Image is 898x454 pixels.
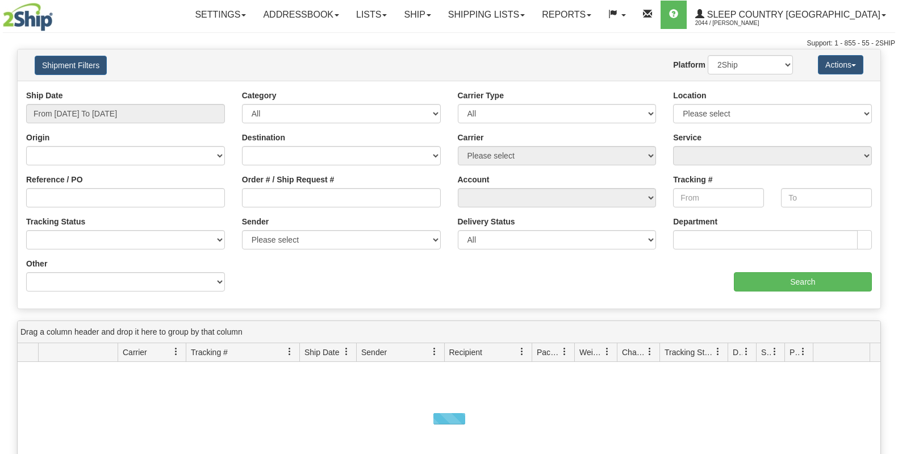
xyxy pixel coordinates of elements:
[458,216,515,227] label: Delivery Status
[304,347,339,358] span: Ship Date
[191,347,228,358] span: Tracking #
[640,342,659,361] a: Charge filter column settings
[734,272,872,291] input: Search
[533,1,600,29] a: Reports
[242,216,269,227] label: Sender
[18,321,880,343] div: grid grouping header
[673,59,705,70] label: Platform
[35,56,107,75] button: Shipment Filters
[123,347,147,358] span: Carrier
[761,347,771,358] span: Shipment Issues
[781,188,872,207] input: To
[695,18,780,29] span: 2044 / [PERSON_NAME]
[361,347,387,358] span: Sender
[26,216,85,227] label: Tracking Status
[186,1,254,29] a: Settings
[673,132,701,143] label: Service
[337,342,356,361] a: Ship Date filter column settings
[737,342,756,361] a: Delivery Status filter column settings
[280,342,299,361] a: Tracking # filter column settings
[26,90,63,101] label: Ship Date
[166,342,186,361] a: Carrier filter column settings
[818,55,863,74] button: Actions
[3,39,895,48] div: Support: 1 - 855 - 55 - 2SHIP
[242,174,335,185] label: Order # / Ship Request #
[26,174,83,185] label: Reference / PO
[765,342,784,361] a: Shipment Issues filter column settings
[673,216,717,227] label: Department
[449,347,482,358] span: Recipient
[254,1,348,29] a: Addressbook
[622,347,646,358] span: Charge
[673,174,712,185] label: Tracking #
[579,347,603,358] span: Weight
[512,342,532,361] a: Recipient filter column settings
[673,90,706,101] label: Location
[708,342,728,361] a: Tracking Status filter column settings
[704,10,880,19] span: Sleep Country [GEOGRAPHIC_DATA]
[555,342,574,361] a: Packages filter column settings
[26,132,49,143] label: Origin
[665,347,714,358] span: Tracking Status
[440,1,533,29] a: Shipping lists
[348,1,395,29] a: Lists
[872,169,897,285] iframe: chat widget
[733,347,742,358] span: Delivery Status
[793,342,813,361] a: Pickup Status filter column settings
[3,3,53,31] img: logo2044.jpg
[598,342,617,361] a: Weight filter column settings
[790,347,799,358] span: Pickup Status
[458,132,484,143] label: Carrier
[395,1,439,29] a: Ship
[425,342,444,361] a: Sender filter column settings
[673,188,764,207] input: From
[458,174,490,185] label: Account
[537,347,561,358] span: Packages
[242,132,285,143] label: Destination
[687,1,895,29] a: Sleep Country [GEOGRAPHIC_DATA] 2044 / [PERSON_NAME]
[26,258,47,269] label: Other
[242,90,277,101] label: Category
[458,90,504,101] label: Carrier Type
